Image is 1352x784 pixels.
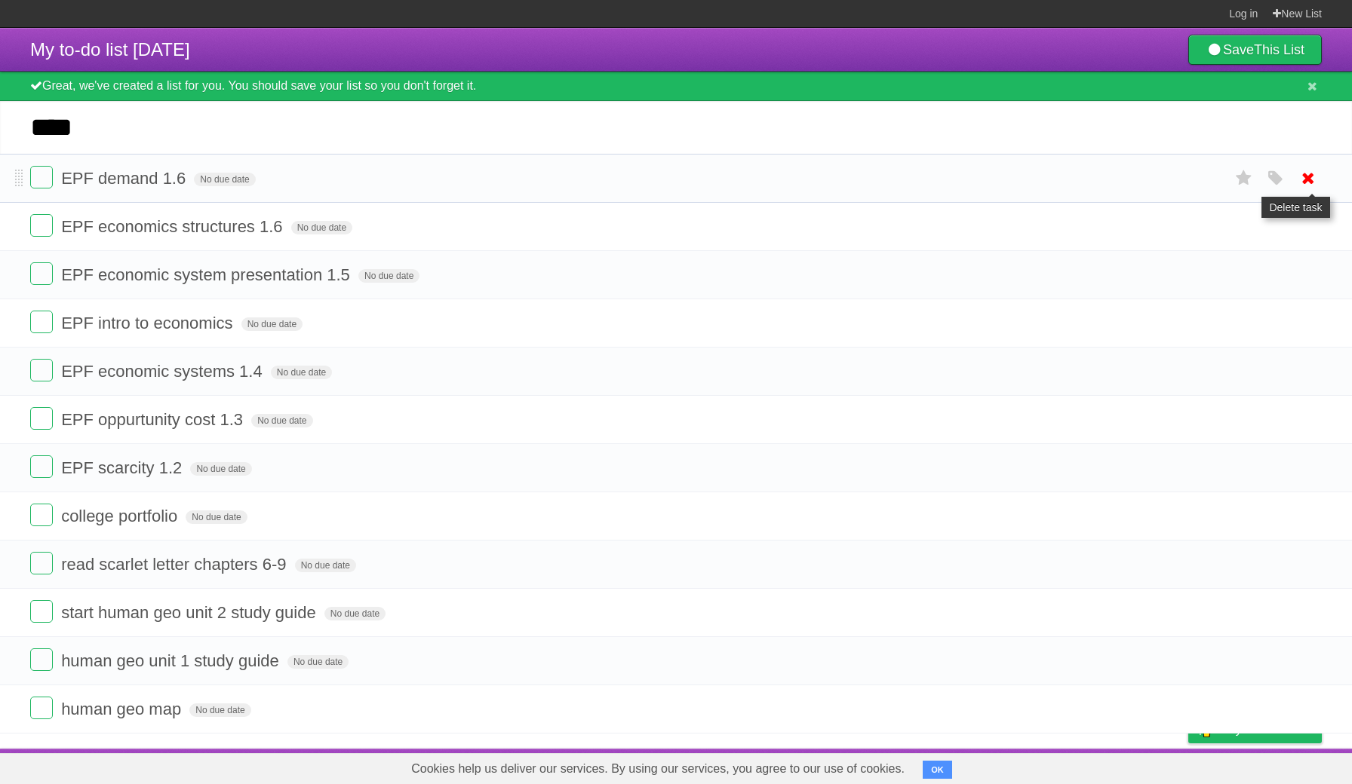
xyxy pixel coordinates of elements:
span: start human geo unit 2 study guide [61,603,320,622]
span: EPF economics structures 1.6 [61,217,286,236]
span: EPF intro to economics [61,314,236,332]
span: EPF scarcity 1.2 [61,458,186,477]
label: Done [30,262,53,285]
b: This List [1254,42,1304,57]
span: EPF economic systems 1.4 [61,362,266,381]
span: EPF economic system presentation 1.5 [61,265,354,284]
span: EPF demand 1.6 [61,169,189,188]
span: No due date [358,269,419,283]
span: My to-do list [DATE] [30,39,190,60]
span: Buy me a coffee [1220,716,1314,743]
label: Done [30,697,53,719]
label: Done [30,455,53,478]
span: No due date [190,462,251,476]
a: Developers [1037,752,1098,781]
span: No due date [291,221,352,234]
label: Done [30,214,53,237]
label: Done [30,359,53,381]
a: SaveThis List [1188,35,1322,65]
span: No due date [324,607,386,620]
span: No due date [241,317,303,331]
span: No due date [251,414,312,427]
label: Done [30,166,53,188]
label: Done [30,504,53,526]
label: Star task [1230,166,1258,191]
span: No due date [295,559,356,572]
label: Done [30,648,53,671]
label: Done [30,600,53,623]
span: No due date [194,173,255,186]
span: No due date [189,703,250,717]
span: human geo unit 1 study guide [61,651,283,670]
label: Done [30,311,53,333]
label: Done [30,552,53,574]
a: About [988,752,1019,781]
span: human geo map [61,700,185,718]
a: Terms [1117,752,1151,781]
span: EPF oppurtunity cost 1.3 [61,410,247,429]
span: read scarlet letter chapters 6-9 [61,555,290,574]
button: OK [923,761,952,779]
span: No due date [287,655,349,669]
span: No due date [271,366,332,379]
label: Done [30,407,53,430]
span: Cookies help us deliver our services. By using our services, you agree to our use of cookies. [396,754,920,784]
a: Suggest a feature [1227,752,1322,781]
span: college portfolio [61,507,181,525]
span: No due date [186,510,247,524]
a: Privacy [1169,752,1208,781]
